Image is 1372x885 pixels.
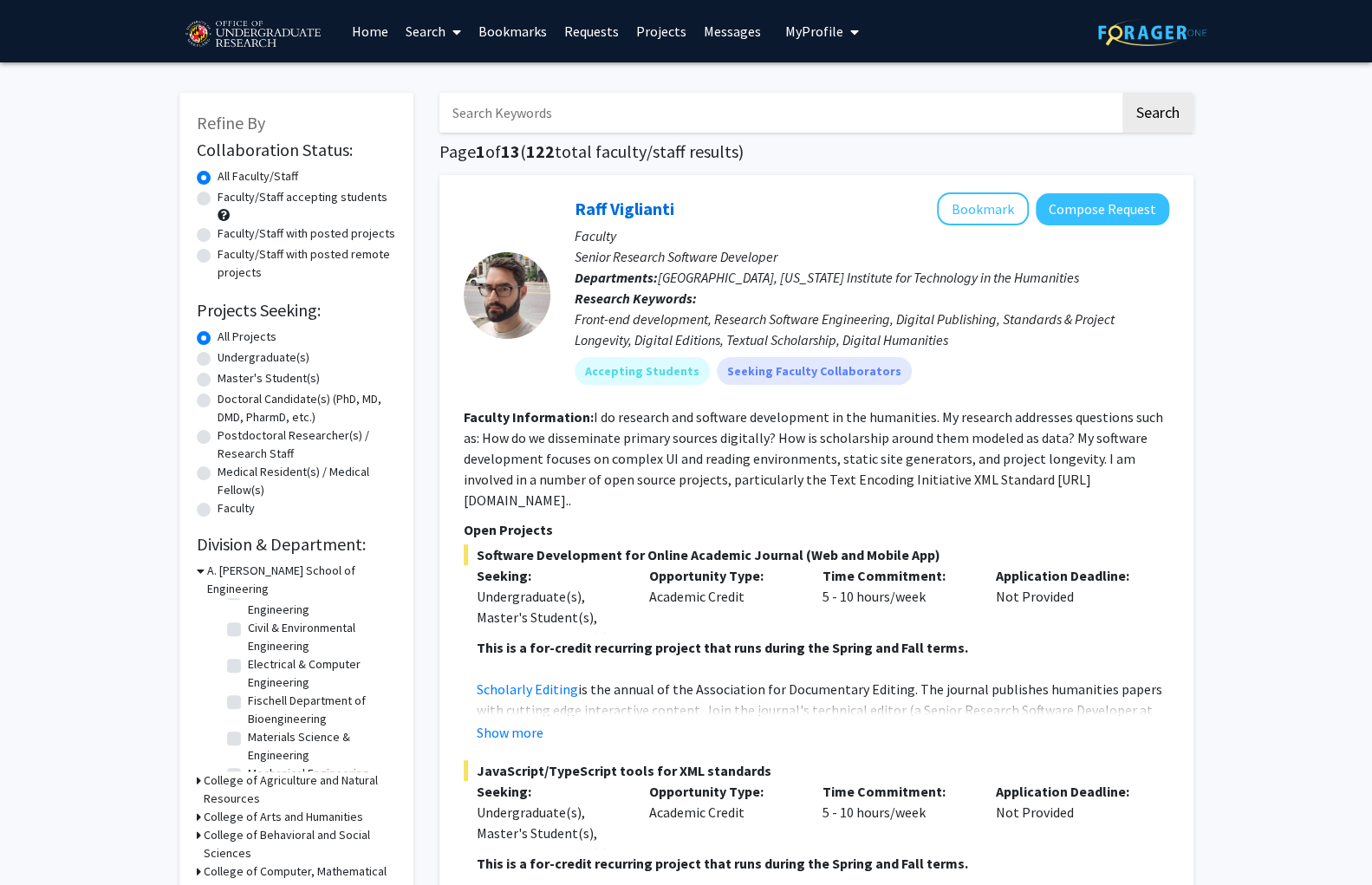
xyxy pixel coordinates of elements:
[207,562,396,598] h3: A. [PERSON_NAME] School of Engineering
[785,23,843,40] span: My Profile
[218,188,387,206] label: Faculty/Staff accepting students
[649,781,797,802] p: Opportunity Type:
[996,565,1143,586] p: Application Deadline:
[526,140,555,162] span: 122
[501,140,520,162] span: 13
[397,1,470,62] a: Search
[218,348,309,367] label: Undergraduate(s)
[983,565,1156,633] div: Not Provided
[1098,19,1206,46] img: ForagerOne Logo
[575,290,697,307] b: Research Keywords:
[464,519,1169,540] p: Open Projects
[464,408,594,426] b: Faculty Information:
[218,426,396,463] label: Postdoctoral Researcher(s) / Research Staff
[179,13,326,56] img: University of Maryland Logo
[556,1,627,62] a: Requests
[476,140,485,162] span: 1
[204,808,363,826] h3: College of Arts and Humanities
[810,565,983,633] div: 5 - 10 hours/week
[477,639,968,656] strong: This is a for-credit recurring project that runs during the Spring and Fall terms.
[1036,193,1169,225] button: Compose Request to Raff Viglianti
[343,1,397,62] a: Home
[218,390,396,426] label: Doctoral Candidate(s) (PhD, MD, DMD, PharmD, etc.)
[823,781,970,802] p: Time Commitment:
[810,781,983,849] div: 5 - 10 hours/week
[197,534,396,555] h2: Division & Department:
[823,565,970,586] p: Time Commitment:
[218,499,255,517] label: Faculty
[695,1,770,62] a: Messages
[197,300,396,321] h2: Projects Seeking:
[218,463,396,499] label: Medical Resident(s) / Medical Fellow(s)
[575,198,674,219] a: Raff Viglianti
[248,692,392,728] label: Fischell Department of Bioengineering
[464,760,1169,781] span: JavaScript/TypeScript tools for XML standards
[218,328,276,346] label: All Projects
[248,765,369,783] label: Mechanical Engineering
[248,655,392,692] label: Electrical & Computer Engineering
[204,826,396,862] h3: College of Behavioral and Social Sciences
[983,781,1156,849] div: Not Provided
[470,1,556,62] a: Bookmarks
[439,141,1193,162] h1: Page of ( total faculty/staff results)
[439,93,1120,133] input: Search Keywords
[13,807,74,872] iframe: Chat
[204,771,396,808] h3: College of Agriculture and Natural Resources
[649,565,797,586] p: Opportunity Type:
[636,565,810,633] div: Academic Credit
[996,781,1143,802] p: Application Deadline:
[477,586,624,690] div: Undergraduate(s), Master's Student(s), Doctoral Candidate(s) (PhD, MD, DMD, PharmD, etc.)
[636,781,810,849] div: Academic Credit
[464,408,1163,509] fg-read-more: I do research and software development in the humanities. My research addresses questions such as...
[575,246,1169,267] p: Senior Research Software Developer
[464,544,1169,565] span: Software Development for Online Academic Journal (Web and Mobile App)
[248,582,392,619] label: Chemical & Biomolecular Engineering
[1122,93,1193,133] button: Search
[575,357,710,385] mat-chip: Accepting Students
[248,619,392,655] label: Civil & Environmental Engineering
[477,680,578,698] a: Scholarly Editing
[218,369,320,387] label: Master's Student(s)
[477,781,624,802] p: Seeking:
[717,357,912,385] mat-chip: Seeking Faculty Collaborators
[197,112,265,133] span: Refine By
[575,225,1169,246] p: Faculty
[218,245,396,282] label: Faculty/Staff with posted remote projects
[218,225,395,243] label: Faculty/Staff with posted projects
[937,192,1029,225] button: Add Raff Viglianti to Bookmarks
[575,309,1169,350] div: Front-end development, Research Software Engineering, Digital Publishing, Standards & Project Lon...
[197,140,396,160] h2: Collaboration Status:
[575,269,658,286] b: Departments:
[627,1,695,62] a: Projects
[218,167,298,185] label: All Faculty/Staff
[248,728,392,765] label: Materials Science & Engineering
[477,679,1169,804] p: is the annual of the Association for Documentary Editing. The journal publishes humanities papers...
[658,269,1079,286] span: [GEOGRAPHIC_DATA], [US_STATE] Institute for Technology in the Humanities
[477,565,624,586] p: Seeking:
[477,855,968,872] strong: This is a for-credit recurring project that runs during the Spring and Fall terms.
[477,722,543,743] button: Show more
